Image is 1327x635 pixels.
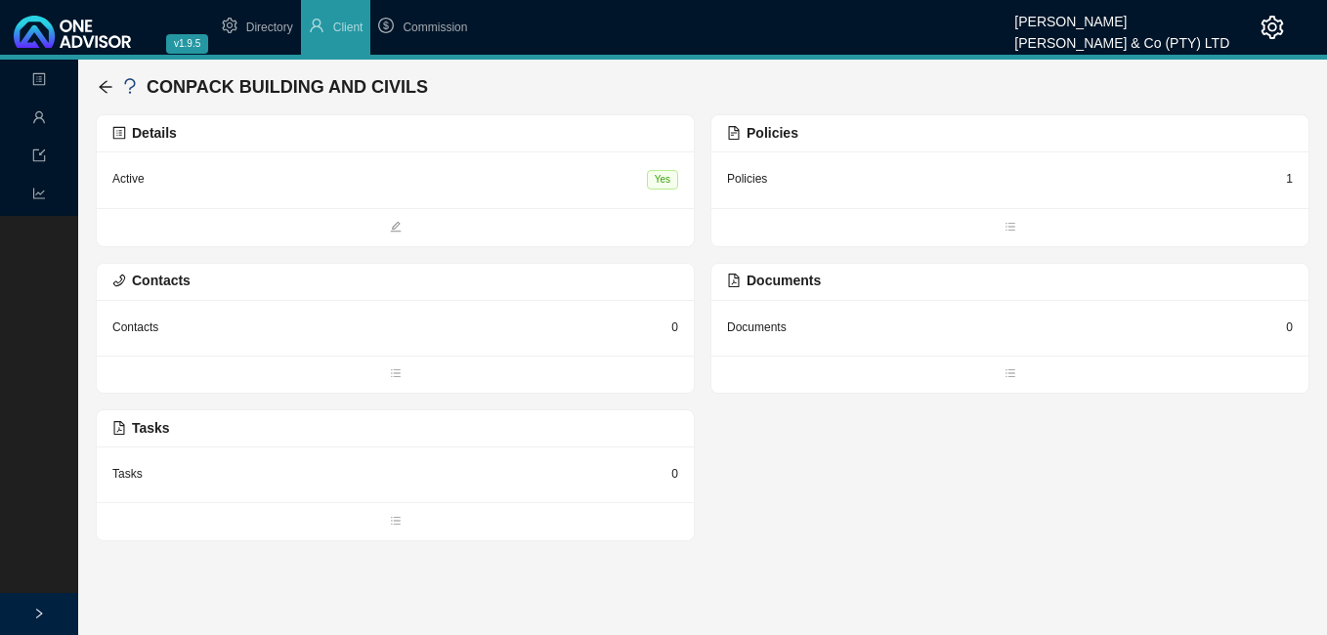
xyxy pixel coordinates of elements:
span: Yes [647,170,678,190]
span: user [32,103,46,137]
span: dollar [378,18,394,33]
div: Contacts [112,317,158,337]
span: file-pdf [112,421,126,435]
span: arrow-left [98,79,113,95]
span: Commission [403,21,467,34]
span: question [121,77,139,95]
div: 1 [1286,169,1293,189]
span: Directory [246,21,293,34]
span: Contacts [112,273,191,288]
span: Tasks [112,420,170,436]
div: [PERSON_NAME] [1014,5,1229,26]
span: file-pdf [727,274,741,287]
span: user [309,18,324,33]
span: right [33,608,45,619]
span: import [32,141,46,175]
img: 2df55531c6924b55f21c4cf5d4484680-logo-light.svg [14,16,131,48]
span: Client [333,21,364,34]
div: Active [112,169,145,190]
span: line-chart [32,179,46,213]
div: 0 [671,317,678,337]
div: Policies [727,169,767,189]
div: Documents [727,317,787,337]
span: Policies [727,125,798,141]
div: [PERSON_NAME] & Co (PTY) LTD [1014,26,1229,48]
span: setting [222,18,237,33]
div: back [98,79,113,96]
span: bars [711,365,1308,385]
span: bars [97,513,694,532]
div: 0 [671,464,678,484]
span: v1.9.5 [166,34,208,54]
span: bars [711,219,1308,238]
span: bars [97,365,694,385]
span: profile [112,126,126,140]
span: setting [1261,16,1284,39]
div: 0 [1286,317,1293,337]
span: Documents [727,273,821,288]
span: phone [112,274,126,287]
div: Tasks [112,464,143,484]
span: Details [112,125,177,141]
span: profile [32,64,46,99]
span: file-text [727,126,741,140]
span: CONPACK BUILDING AND CIVILS [147,77,428,97]
span: edit [97,219,694,238]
